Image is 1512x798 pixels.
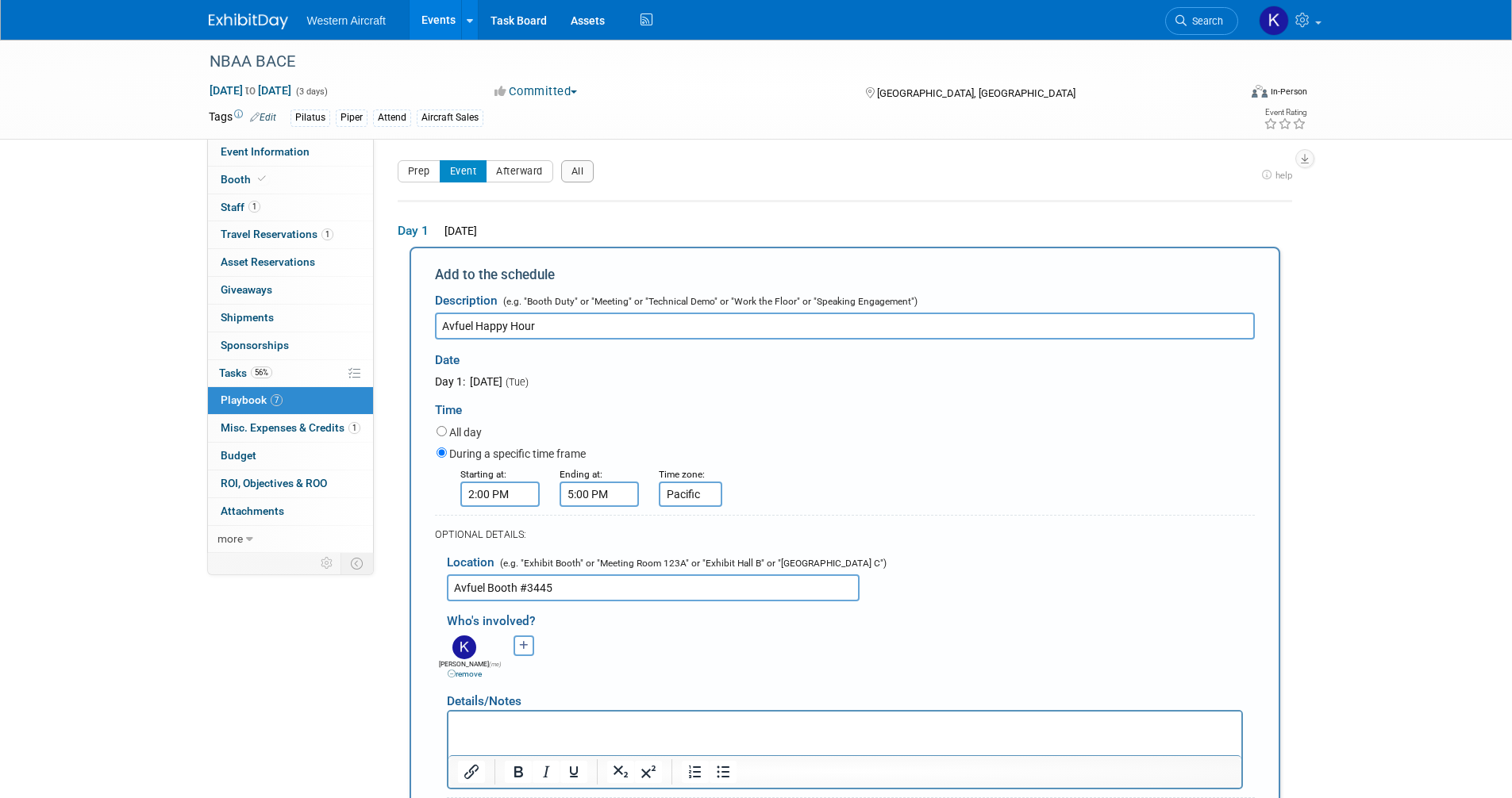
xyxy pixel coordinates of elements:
[489,83,583,100] button: Committed
[1252,85,1268,98] img: Format-Inperson.png
[447,681,1243,710] div: Details/Notes
[435,265,1255,284] div: Add to the schedule
[251,366,272,378] span: 56%
[221,339,289,351] span: Sponsorships
[560,761,587,783] button: Underline
[221,477,327,489] span: ROI, Objectives & ROO
[682,761,709,783] button: Numbered list
[208,277,373,304] a: Giveaways
[489,661,502,668] span: (me)
[221,393,283,406] span: Playbook
[607,761,634,783] button: Subscript
[294,86,328,97] span: (3 days)
[307,14,386,27] span: Western Aircraft
[258,175,266,183] i: Booth reservation complete
[348,422,360,434] span: 1
[248,201,260,213] span: 1
[500,296,918,307] span: (e.g. "Booth Duty" or "Meeting" or "Technical Demo" or "Work the Floor" or "Speaking Engagement")
[460,469,506,480] small: Starting at:
[710,761,737,783] button: Bullet list
[208,167,373,194] a: Booth
[440,224,477,237] span: [DATE]
[533,761,560,783] button: Italic
[221,311,274,324] span: Shipments
[1264,109,1306,117] div: Event Rating
[398,160,441,182] button: Prep
[271,394,283,406] span: 7
[560,481,639,507] input: End Time
[505,761,532,783] button: Bold
[447,555,494,570] span: Location
[340,553,373,574] td: Toggle Event Tabs
[221,449,256,462] span: Budget
[497,558,887,569] span: (e.g. "Exhibit Booth" or "Meeting Room 123A" or "Exhibit Hall B" or "[GEOGRAPHIC_DATA] C")
[435,528,1255,542] div: OPTIONAL DETAILS:
[505,376,529,388] span: (Tue)
[209,83,292,98] span: [DATE] [DATE]
[209,13,288,29] img: ExhibitDay
[321,228,333,240] span: 1
[1145,82,1308,106] div: Event Format
[877,87,1075,99] span: [GEOGRAPHIC_DATA], [GEOGRAPHIC_DATA]
[208,387,373,414] a: Playbook7
[221,201,260,213] span: Staff
[440,160,487,182] button: Event
[458,761,485,783] button: Insert/edit link
[448,669,482,678] a: remove
[1259,6,1289,36] img: Kindra Mahler
[435,340,763,374] div: Date
[448,712,1241,755] iframe: Rich Text Area
[398,222,437,240] span: Day 1
[373,109,411,126] div: Attend
[460,481,540,507] input: Start Time
[452,635,476,659] img: K.jpg
[435,389,1255,423] div: Time
[435,293,498,308] span: Description
[208,139,373,166] a: Event Information
[447,605,1255,631] div: Who's involved?
[435,375,465,388] span: Day 1:
[221,421,360,434] span: Misc. Expenses & Credits
[208,305,373,332] a: Shipments
[439,659,491,681] div: [PERSON_NAME]
[449,424,482,440] label: All day
[486,160,553,182] button: Afterward
[1270,86,1307,98] div: In-Person
[221,145,310,158] span: Event Information
[208,526,373,553] a: more
[208,443,373,470] a: Budget
[221,255,315,268] span: Asset Reservations
[1275,170,1292,181] span: help
[1165,7,1238,35] a: Search
[208,249,373,276] a: Asset Reservations
[635,761,662,783] button: Superscript
[208,360,373,387] a: Tasks56%
[208,194,373,221] a: Staff1
[208,415,373,442] a: Misc. Expenses & Credits1
[221,505,284,517] span: Attachments
[336,109,367,126] div: Piper
[417,109,483,126] div: Aircraft Sales
[1187,15,1223,27] span: Search
[219,366,272,379] span: Tasks
[561,160,594,182] button: All
[221,173,269,186] span: Booth
[290,109,330,126] div: Pilatus
[467,375,502,388] span: [DATE]
[243,84,258,97] span: to
[217,532,243,545] span: more
[449,446,586,462] label: During a specific time frame
[209,109,276,127] td: Tags
[221,228,333,240] span: Travel Reservations
[208,498,373,525] a: Attachments
[250,112,276,123] a: Edit
[208,470,373,497] a: ROI, Objectives & ROO
[204,48,1214,76] div: NBAA BACE
[659,469,705,480] small: Time zone:
[314,553,341,574] td: Personalize Event Tab Strip
[208,221,373,248] a: Travel Reservations1
[208,332,373,359] a: Sponsorships
[221,283,272,296] span: Giveaways
[560,469,602,480] small: Ending at:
